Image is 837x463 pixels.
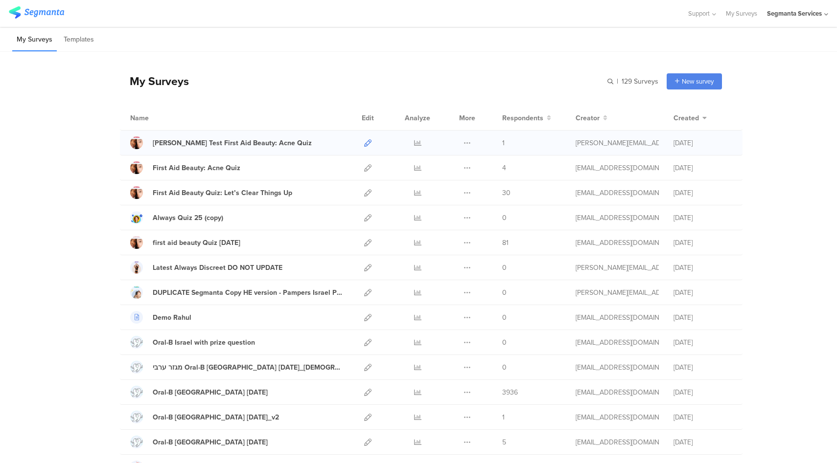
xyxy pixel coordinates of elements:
[130,386,268,398] a: Oral-B [GEOGRAPHIC_DATA] [DATE]
[153,312,191,323] div: Demo Rahul
[615,76,620,87] span: |
[153,287,343,298] div: DUPLICATE Segmanta Copy HE version - Pampers Israel Product Recommender
[576,113,607,123] button: Creator
[502,263,507,273] span: 0
[674,437,732,447] div: [DATE]
[576,412,659,422] div: shai@segmanta.com
[674,113,707,123] button: Created
[576,387,659,397] div: eliran@segmanta.com
[674,312,732,323] div: [DATE]
[502,188,511,198] span: 30
[130,186,292,199] a: First Aid Beauty Quiz: Let’s Clear Things Up
[674,238,732,248] div: [DATE]
[12,28,57,51] li: My Surveys
[576,213,659,223] div: gillat@segmanta.com
[576,238,659,248] div: eliran@segmanta.com
[674,387,732,397] div: [DATE]
[502,437,506,447] span: 5
[130,311,191,324] a: Demo Rahul
[153,163,240,173] div: First Aid Beauty: Acne Quiz
[130,113,189,123] div: Name
[576,263,659,273] div: riel@segmanta.com
[622,76,658,87] span: 129 Surveys
[130,236,240,249] a: first aid beauty Quiz [DATE]
[502,312,507,323] span: 0
[576,362,659,373] div: eliran@segmanta.com
[576,287,659,298] div: riel@segmanta.com
[502,362,507,373] span: 0
[502,337,507,348] span: 0
[502,287,507,298] span: 0
[130,136,312,149] a: [PERSON_NAME] Test First Aid Beauty: Acne Quiz
[130,336,255,349] a: Oral-B Israel with prize question
[153,337,255,348] div: Oral-B Israel with prize question
[502,113,543,123] span: Respondents
[153,263,282,273] div: Latest Always Discreet DO NOT UPDATE
[130,211,223,224] a: Always Quiz 25 (copy)
[130,361,343,374] a: מגזר ערבי Oral-B [GEOGRAPHIC_DATA] [DATE]_[DEMOGRAPHIC_DATA] Version
[153,213,223,223] div: Always Quiz 25 (copy)
[130,436,268,448] a: Oral-B [GEOGRAPHIC_DATA] [DATE]
[153,238,240,248] div: first aid beauty Quiz July 25
[502,412,505,422] span: 1
[153,387,268,397] div: Oral-B Israel Dec 2024
[576,188,659,198] div: eliran@segmanta.com
[576,337,659,348] div: shai@segmanta.com
[576,138,659,148] div: riel@segmanta.com
[674,163,732,173] div: [DATE]
[153,412,279,422] div: Oral-B Israel Dec 2024_v2
[576,312,659,323] div: shai@segmanta.com
[576,437,659,447] div: eliran@segmanta.com
[674,412,732,422] div: [DATE]
[130,161,240,174] a: First Aid Beauty: Acne Quiz
[9,6,64,19] img: segmanta logo
[502,163,506,173] span: 4
[502,113,551,123] button: Respondents
[767,9,822,18] div: Segmanta Services
[130,286,343,299] a: DUPLICATE Segmanta Copy HE version - Pampers Israel Product Recommender
[502,213,507,223] span: 0
[674,213,732,223] div: [DATE]
[688,9,710,18] span: Support
[674,337,732,348] div: [DATE]
[576,113,600,123] span: Creator
[502,138,505,148] span: 1
[576,163,659,173] div: channelle@segmanta.com
[674,263,732,273] div: [DATE]
[130,261,282,274] a: Latest Always Discreet DO NOT UPDATE
[153,188,292,198] div: First Aid Beauty Quiz: Let’s Clear Things Up
[357,106,378,130] div: Edit
[502,387,518,397] span: 3936
[674,362,732,373] div: [DATE]
[153,437,268,447] div: Oral-B Israel Dec 2024
[153,362,343,373] div: מגזר ערבי Oral-B Israel Dec 2024_Female Version
[674,113,699,123] span: Created
[403,106,432,130] div: Analyze
[682,77,714,86] span: New survey
[153,138,312,148] div: Riel Test First Aid Beauty: Acne Quiz
[674,188,732,198] div: [DATE]
[120,73,189,89] div: My Surveys
[130,411,279,423] a: Oral-B [GEOGRAPHIC_DATA] [DATE]_v2
[674,138,732,148] div: [DATE]
[674,287,732,298] div: [DATE]
[457,106,478,130] div: More
[502,238,509,248] span: 81
[59,28,98,51] li: Templates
